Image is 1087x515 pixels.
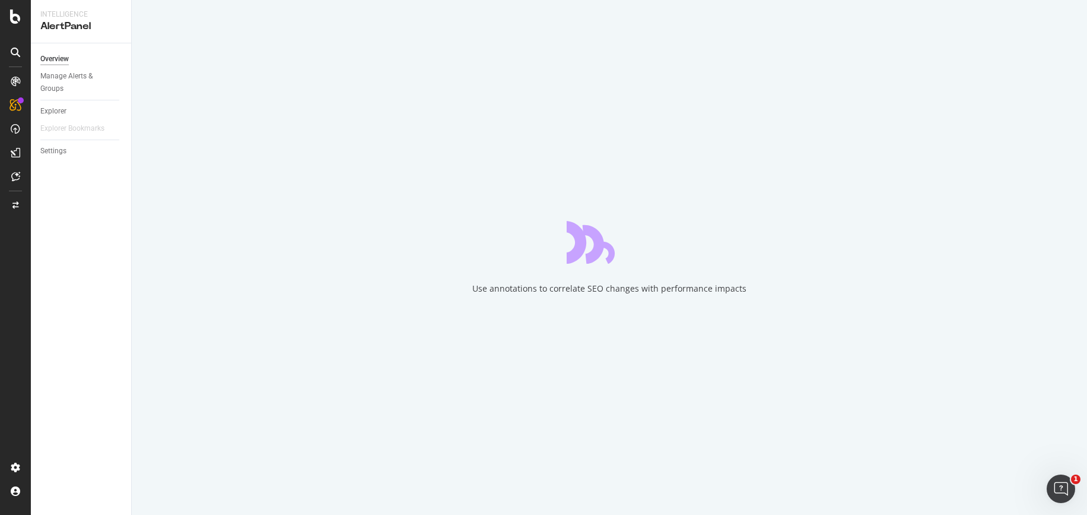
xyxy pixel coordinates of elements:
[40,53,123,65] a: Overview
[1071,475,1080,484] span: 1
[40,145,66,157] div: Settings
[40,105,66,118] div: Explorer
[40,20,122,33] div: AlertPanel
[40,105,123,118] a: Explorer
[40,10,122,20] div: Intelligence
[40,122,104,135] div: Explorer Bookmarks
[40,53,69,65] div: Overview
[40,122,116,135] a: Explorer Bookmarks
[40,145,123,157] a: Settings
[567,221,652,264] div: animation
[40,70,123,95] a: Manage Alerts & Groups
[40,70,112,95] div: Manage Alerts & Groups
[472,283,746,295] div: Use annotations to correlate SEO changes with performance impacts
[1047,475,1075,503] iframe: Intercom live chat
